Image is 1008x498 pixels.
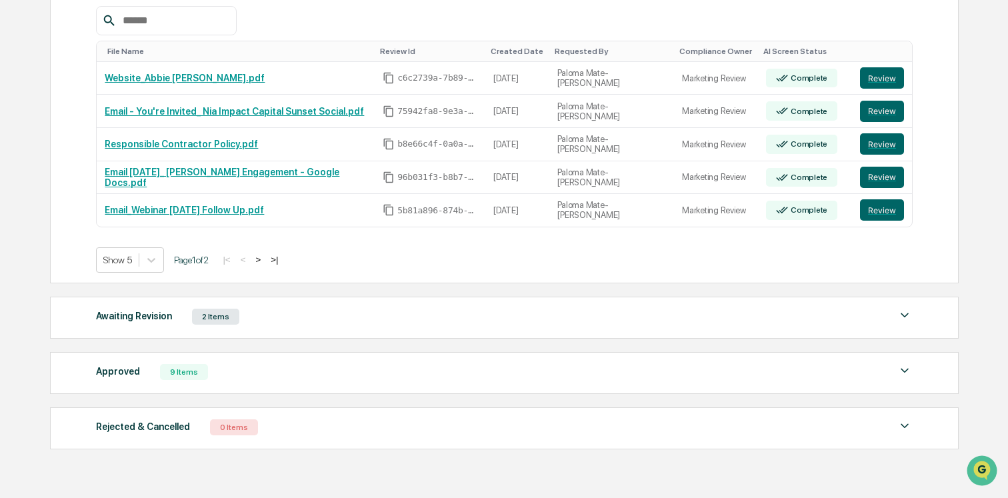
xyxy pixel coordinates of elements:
[380,47,480,56] div: Toggle SortBy
[397,139,477,149] span: b8e66c4f-0a0a-4a2a-9923-b28b8add13bd
[383,204,395,216] span: Copy Id
[397,73,477,83] span: c6c2739a-7b89-4a52-8d9f-dbe1f86c6086
[549,62,674,95] td: Paloma Mate-[PERSON_NAME]
[94,225,161,236] a: Powered byPylon
[763,47,847,56] div: Toggle SortBy
[45,115,169,126] div: We're available if you need us!
[674,194,757,227] td: Marketing Review
[860,199,904,221] button: Review
[383,105,395,117] span: Copy Id
[251,254,265,265] button: >
[549,161,674,195] td: Paloma Mate-[PERSON_NAME]
[97,169,107,180] div: 🗄️
[105,106,364,117] a: Email - You're Invited_ Nia Impact Capital Sunset Social.pdf
[860,101,904,122] button: Review
[485,62,549,95] td: [DATE]
[788,205,827,215] div: Complete
[485,95,549,128] td: [DATE]
[397,106,477,117] span: 75942fa8-9e3a-4274-ba51-7c3a3657b9d7
[383,171,395,183] span: Copy Id
[219,254,234,265] button: |<
[674,128,757,161] td: Marketing Review
[174,255,209,265] span: Page 1 of 2
[160,364,208,380] div: 9 Items
[105,73,265,83] a: Website_Abbie [PERSON_NAME].pdf
[549,128,674,161] td: Paloma Mate-[PERSON_NAME]
[45,102,219,115] div: Start new chat
[35,61,220,75] input: Clear
[491,47,544,56] div: Toggle SortBy
[96,363,140,380] div: Approved
[237,254,250,265] button: <
[105,205,264,215] a: Email_Webinar [DATE] Follow Up.pdf
[965,454,1001,490] iframe: Open customer support
[133,226,161,236] span: Pylon
[105,139,258,149] a: Responsible Contractor Policy.pdf
[897,363,913,379] img: caret
[27,168,86,181] span: Preclearance
[674,95,757,128] td: Marketing Review
[674,161,757,195] td: Marketing Review
[91,163,171,187] a: 🗄️Attestations
[897,307,913,323] img: caret
[549,194,674,227] td: Paloma Mate-[PERSON_NAME]
[13,169,24,180] div: 🖐️
[788,139,827,149] div: Complete
[383,72,395,84] span: Copy Id
[788,173,827,182] div: Complete
[549,95,674,128] td: Paloma Mate-[PERSON_NAME]
[105,167,339,188] a: Email [DATE]_ [PERSON_NAME] Engagement - Google Docs.pdf
[27,193,84,207] span: Data Lookup
[13,195,24,205] div: 🔎
[227,106,243,122] button: Start new chat
[897,418,913,434] img: caret
[8,188,89,212] a: 🔎Data Lookup
[555,47,669,56] div: Toggle SortBy
[485,128,549,161] td: [DATE]
[397,205,477,216] span: 5b81a896-874b-4b16-9d28-abcec82f00ca
[383,138,395,150] span: Copy Id
[110,168,165,181] span: Attestations
[679,47,752,56] div: Toggle SortBy
[96,307,172,325] div: Awaiting Revision
[13,102,37,126] img: 1746055101610-c473b297-6a78-478c-a979-82029cc54cd1
[788,107,827,116] div: Complete
[8,163,91,187] a: 🖐️Preclearance
[788,73,827,83] div: Complete
[863,47,907,56] div: Toggle SortBy
[397,172,477,183] span: 96b031f3-b8b7-45f3-be42-1457026724b0
[674,62,757,95] td: Marketing Review
[485,194,549,227] td: [DATE]
[192,309,239,325] div: 2 Items
[13,28,243,49] p: How can we help?
[860,133,904,155] button: Review
[210,419,258,435] div: 0 Items
[267,254,282,265] button: >|
[485,161,549,195] td: [DATE]
[107,47,369,56] div: Toggle SortBy
[860,167,904,188] button: Review
[96,418,190,435] div: Rejected & Cancelled
[860,67,904,89] button: Review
